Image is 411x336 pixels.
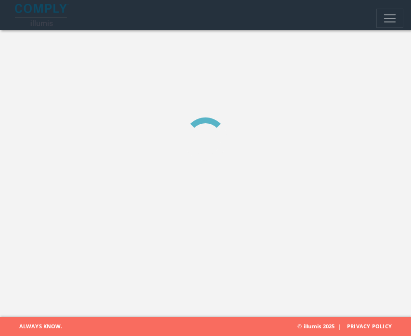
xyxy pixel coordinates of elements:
span: © illumis 2025 [297,317,404,336]
span: | [334,323,345,330]
a: Privacy Policy [347,323,392,330]
img: illumis [15,4,69,26]
span: Always Know. [7,317,62,336]
button: Toggle navigation [376,9,403,28]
